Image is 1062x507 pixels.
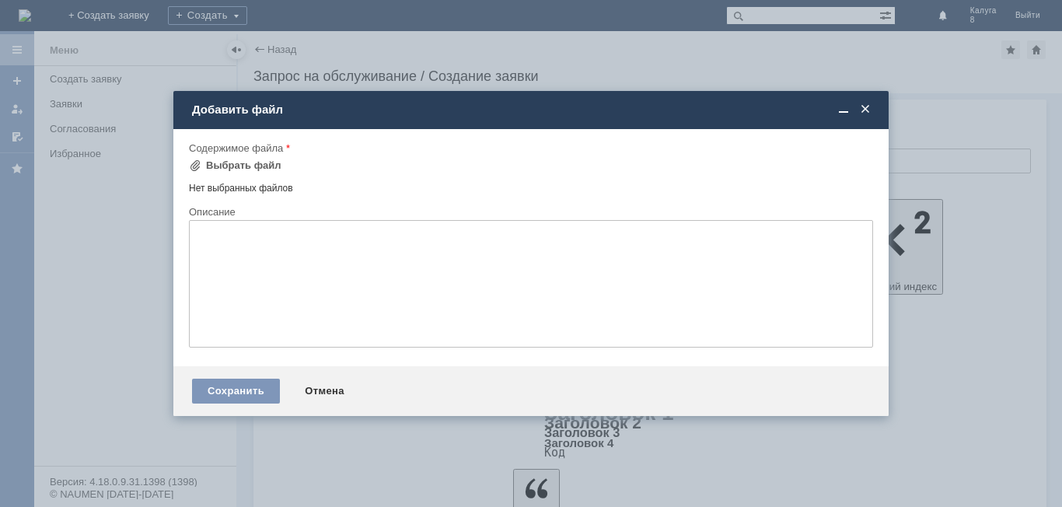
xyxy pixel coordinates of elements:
span: Закрыть [858,103,873,117]
div: Описание [189,207,870,217]
span: Свернуть (Ctrl + M) [836,103,851,117]
div: Содержимое файла [189,143,870,153]
div: [PERSON_NAME] удалить отложенный чек во вложении. [GEOGRAPHIC_DATA]. [6,6,227,31]
div: Нет выбранных файлов [189,177,873,194]
div: Добавить файл [192,103,873,117]
div: Выбрать файл [206,159,281,172]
